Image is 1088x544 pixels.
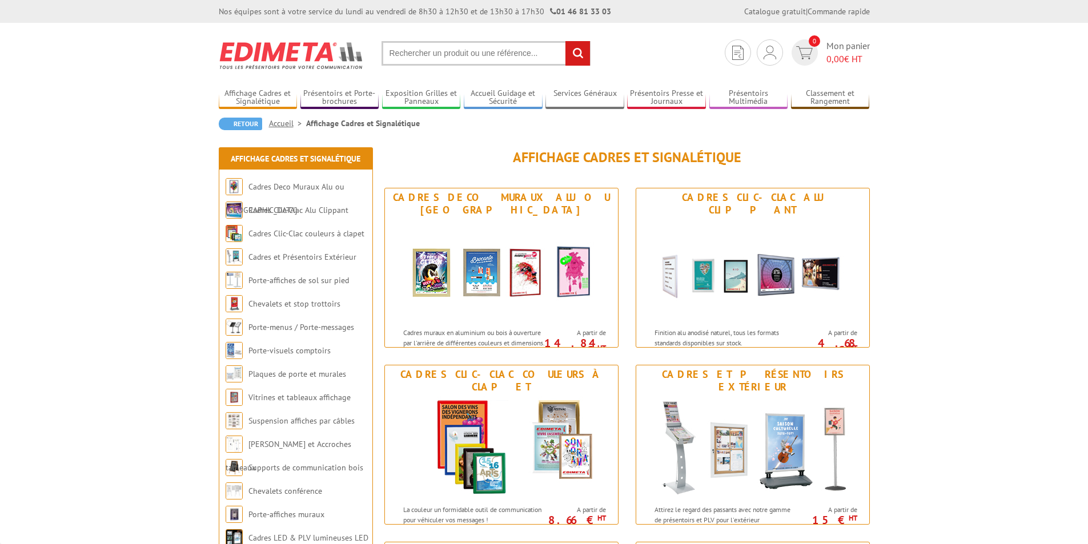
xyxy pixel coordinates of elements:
[384,188,619,348] a: Cadres Deco Muraux Alu ou [GEOGRAPHIC_DATA] Cadres Deco Muraux Alu ou Bois Cadres muraux en alumi...
[248,369,346,379] a: Plaques de porte et murales
[636,188,870,348] a: Cadres Clic-Clac Alu Clippant Cadres Clic-Clac Alu Clippant Finition alu anodisé naturel, tous le...
[300,88,379,107] a: Présentoirs et Porte-brochures
[744,6,870,17] div: |
[219,34,364,76] img: Edimeta
[809,35,820,47] span: 0
[791,88,870,107] a: Classement et Rangement
[248,345,331,356] a: Porte-visuels comptoirs
[226,342,243,359] img: Porte-visuels comptoirs
[384,365,619,525] a: Cadres Clic-Clac couleurs à clapet Cadres Clic-Clac couleurs à clapet La couleur un formidable ou...
[789,39,870,66] a: devis rapide 0 Mon panier 0,00€ HT
[226,439,351,473] a: [PERSON_NAME] et Accroches tableaux
[248,416,355,426] a: Suspension affiches par câbles
[226,412,243,429] img: Suspension affiches par câbles
[403,505,545,524] p: La couleur un formidable outil de communication pour véhiculer vos messages !
[248,322,354,332] a: Porte-menus / Porte-messages
[636,365,870,525] a: Cadres et Présentoirs Extérieur Cadres et Présentoirs Extérieur Attirez le regard des passants av...
[548,505,606,514] span: A partir de
[382,41,591,66] input: Rechercher un produit ou une référence...
[655,328,796,347] p: Finition alu anodisé naturel, tous les formats standards disponibles sur stock.
[226,272,243,289] img: Porte-affiches de sol sur pied
[248,252,356,262] a: Cadres et Présentoirs Extérieur
[796,46,813,59] img: devis rapide
[849,513,857,523] sup: HT
[226,389,243,406] img: Vitrines et tableaux affichage
[219,6,611,17] div: Nos équipes sont à votre service du lundi au vendredi de 8h30 à 12h30 et de 13h30 à 17h30
[826,53,844,65] span: 0,00
[226,225,243,242] img: Cadres Clic-Clac couleurs à clapet
[849,343,857,353] sup: HT
[226,436,243,453] img: Cimaises et Accroches tableaux
[396,396,607,499] img: Cadres Clic-Clac couleurs à clapet
[647,396,858,499] img: Cadres et Présentoirs Extérieur
[226,295,243,312] img: Chevalets et stop trottoirs
[388,191,615,216] div: Cadres Deco Muraux Alu ou [GEOGRAPHIC_DATA]
[565,41,590,66] input: rechercher
[219,88,298,107] a: Affichage Cadres et Signalétique
[799,505,857,514] span: A partir de
[548,328,606,337] span: A partir de
[597,513,606,523] sup: HT
[639,191,866,216] div: Cadres Clic-Clac Alu Clippant
[647,219,858,322] img: Cadres Clic-Clac Alu Clippant
[545,88,624,107] a: Services Généraux
[793,340,857,353] p: 4.68 €
[382,88,461,107] a: Exposition Grilles et Panneaux
[226,482,243,499] img: Chevalets conférence
[808,6,870,17] a: Commande rapide
[396,219,607,322] img: Cadres Deco Muraux Alu ou Bois
[826,53,870,66] span: € HT
[248,275,349,285] a: Porte-affiches de sol sur pied
[627,88,706,107] a: Présentoirs Presse et Journaux
[226,248,243,265] img: Cadres et Présentoirs Extérieur
[269,118,306,128] a: Accueil
[248,392,351,402] a: Vitrines et tableaux affichage
[384,150,870,165] h1: Affichage Cadres et Signalétique
[764,46,776,59] img: devis rapide
[388,368,615,393] div: Cadres Clic-Clac couleurs à clapet
[248,533,368,543] a: Cadres LED & PLV lumineuses LED
[793,517,857,523] p: 15 €
[732,46,744,60] img: devis rapide
[542,517,606,523] p: 8.66 €
[744,6,806,17] a: Catalogue gratuit
[226,506,243,523] img: Porte-affiches muraux
[639,368,866,393] div: Cadres et Présentoirs Extérieur
[655,505,796,524] p: Attirez le regard des passants avec notre gamme de présentoirs et PLV pour l'extérieur
[248,228,364,239] a: Cadres Clic-Clac couleurs à clapet
[219,118,262,130] a: Retour
[709,88,788,107] a: Présentoirs Multimédia
[248,205,348,215] a: Cadres Clic-Clac Alu Clippant
[403,328,545,367] p: Cadres muraux en aluminium ou bois à ouverture par l'arrière de différentes couleurs et dimension...
[248,486,322,496] a: Chevalets conférence
[248,299,340,309] a: Chevalets et stop trottoirs
[542,340,606,353] p: 14.84 €
[226,178,243,195] img: Cadres Deco Muraux Alu ou Bois
[231,154,360,164] a: Affichage Cadres et Signalétique
[826,39,870,66] span: Mon panier
[799,328,857,337] span: A partir de
[248,462,363,473] a: Supports de communication bois
[226,182,344,215] a: Cadres Deco Muraux Alu ou [GEOGRAPHIC_DATA]
[226,319,243,336] img: Porte-menus / Porte-messages
[248,509,324,519] a: Porte-affiches muraux
[550,6,611,17] strong: 01 46 81 33 03
[464,88,543,107] a: Accueil Guidage et Sécurité
[306,118,420,129] li: Affichage Cadres et Signalétique
[226,365,243,382] img: Plaques de porte et murales
[597,343,606,353] sup: HT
